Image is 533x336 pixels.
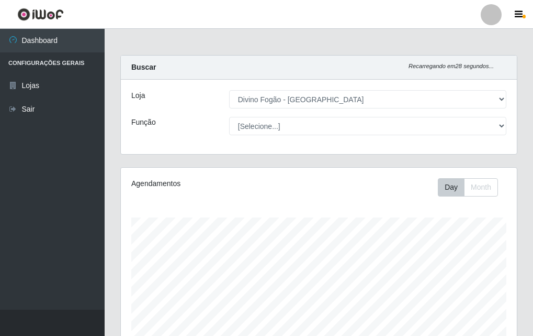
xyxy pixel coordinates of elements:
label: Função [131,117,156,128]
button: Day [438,178,464,197]
div: Toolbar with button groups [438,178,506,197]
label: Loja [131,90,145,101]
div: Agendamentos [131,178,278,189]
img: CoreUI Logo [17,8,64,21]
i: Recarregando em 28 segundos... [409,63,494,69]
button: Month [464,178,498,197]
strong: Buscar [131,63,156,71]
div: First group [438,178,498,197]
